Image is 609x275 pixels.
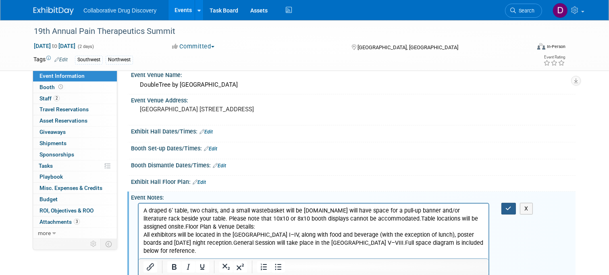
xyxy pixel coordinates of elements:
[131,125,576,136] div: Exhibit Hall Dates/Times:
[31,24,520,39] div: 19th Annual Pain Therapeutics Summit
[39,162,53,169] span: Tasks
[54,95,60,101] span: 2
[131,142,576,153] div: Booth Set-up Dates/Times:
[39,73,85,79] span: Event Information
[219,261,233,273] button: Subscript
[233,261,247,273] button: Superscript
[33,205,117,216] a: ROI, Objectives & ROO
[39,196,58,202] span: Budget
[553,3,568,18] img: Daniel Castro
[101,239,117,249] td: Toggle Event Tabs
[33,138,117,149] a: Shipments
[33,160,117,171] a: Tasks
[520,203,533,215] button: X
[39,140,67,146] span: Shipments
[54,57,68,62] a: Edit
[33,42,76,50] span: [DATE] [DATE]
[487,42,565,54] div: Event Format
[131,192,576,202] div: Event Notes:
[181,261,195,273] button: Italic
[33,93,117,104] a: Staff2
[131,159,576,170] div: Booth Dismantle Dates/Times:
[131,94,576,104] div: Event Venue Address:
[33,149,117,160] a: Sponsorships
[33,183,117,194] a: Misc. Expenses & Credits
[543,55,565,59] div: Event Rating
[131,176,576,186] div: Exhibit Hall Floor Plan:
[33,127,117,137] a: Giveaways
[131,69,576,79] div: Event Venue Name:
[33,115,117,126] a: Asset Reservations
[4,3,346,198] body: Rich Text Area. Press ALT-0 for help.
[213,163,226,169] a: Edit
[167,261,181,273] button: Bold
[33,71,117,81] a: Event Information
[33,7,74,15] img: ExhibitDay
[57,84,64,90] span: Booth not reserved yet
[143,261,157,273] button: Insert/edit link
[77,44,94,49] span: (2 days)
[140,106,308,113] pre: [GEOGRAPHIC_DATA] [STREET_ADDRESS]
[257,261,271,273] button: Numbered list
[547,44,565,50] div: In-Person
[83,7,156,14] span: Collaborative Drug Discovery
[39,84,64,90] span: Booth
[51,43,58,49] span: to
[5,3,345,52] p: A draped 6’ table, two chairs, and a small wastebasket will be [DOMAIN_NAME] will have space for ...
[39,106,89,112] span: Travel Reservations
[33,171,117,182] a: Playbook
[204,146,217,152] a: Edit
[33,217,117,227] a: Attachments3
[87,239,101,249] td: Personalize Event Tab Strip
[39,117,87,124] span: Asset Reservations
[358,44,459,50] span: [GEOGRAPHIC_DATA], [GEOGRAPHIC_DATA]
[39,207,94,214] span: ROI, Objectives & ROO
[170,42,218,51] button: Committed
[33,228,117,239] a: more
[33,82,117,93] a: Booth
[17,166,62,173] b: [DOMAIN_NAME]
[39,219,80,225] span: Attachments
[39,185,102,191] span: Misc. Expenses & Credits
[75,56,103,64] div: Southwest
[33,104,117,115] a: Travel Reservations
[39,151,74,158] span: Sponsorships
[38,230,51,236] span: more
[106,56,133,64] div: Northwest
[537,43,545,50] img: Format-Inperson.png
[33,194,117,205] a: Budget
[195,261,209,273] button: Underline
[200,129,213,135] a: Edit
[33,55,68,65] td: Tags
[5,92,345,198] p: Exhibition space is 4500 Asked about Dinner Sponsership for a 5 minute presentation during dinner...
[271,261,285,273] button: Bullet list
[516,8,534,14] span: Search
[39,129,66,135] span: Giveaways
[39,95,60,102] span: Staff
[39,173,63,180] span: Playbook
[137,79,570,91] div: DoubleTree by [GEOGRAPHIC_DATA]
[193,179,206,185] a: Edit
[505,4,542,18] a: Search
[74,219,80,225] span: 3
